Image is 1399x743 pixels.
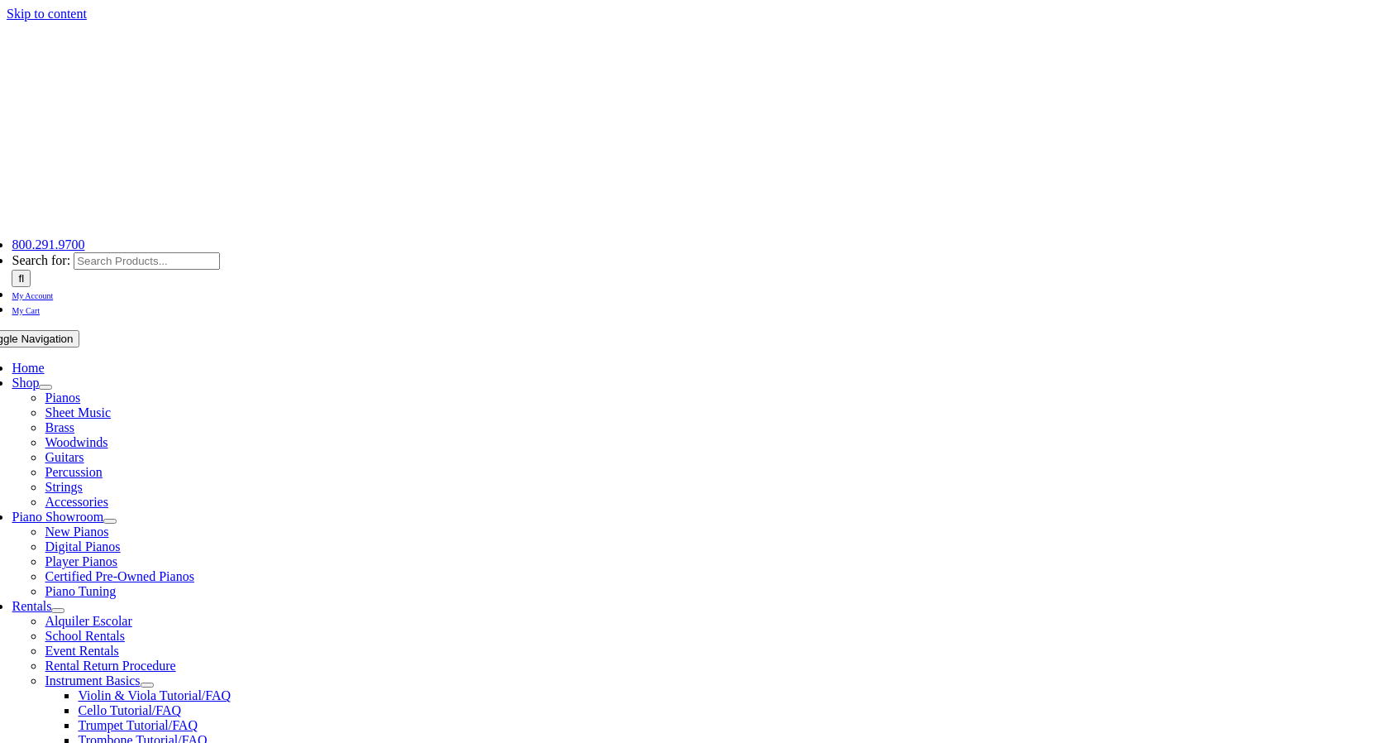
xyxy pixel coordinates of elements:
[12,237,84,252] a: 800.291.9700
[78,718,197,732] a: Trumpet Tutorial/FAQ
[45,391,80,405] a: Pianos
[45,644,118,658] a: Event Rentals
[78,688,231,702] a: Violin & Viola Tutorial/FAQ
[45,673,140,688] a: Instrument Basics
[12,291,53,300] span: My Account
[45,629,124,643] a: School Rentals
[45,584,116,598] a: Piano Tuning
[39,385,52,390] button: Open submenu of Shop
[74,252,220,270] input: Search Products...
[51,608,64,613] button: Open submenu of Rentals
[45,659,175,673] a: Rental Return Procedure
[45,480,82,494] a: Strings
[12,599,51,613] a: Rentals
[12,287,53,301] a: My Account
[12,302,40,316] a: My Cart
[45,539,120,554] a: Digital Pianos
[45,465,102,479] a: Percussion
[45,420,74,434] a: Brass
[7,7,87,21] a: Skip to content
[12,510,103,524] a: Piano Showroom
[78,703,181,717] a: Cello Tutorial/FAQ
[103,519,117,524] button: Open submenu of Piano Showroom
[45,525,108,539] a: New Pianos
[12,270,31,287] input: Search
[45,450,84,464] a: Guitars
[45,405,111,419] a: Sheet Music
[45,614,131,628] a: Alquiler Escolar
[12,376,39,390] a: Shop
[45,569,193,583] a: Certified Pre-Owned Pianos
[12,361,44,375] a: Home
[12,306,40,315] span: My Cart
[45,554,117,568] a: Player Pianos
[45,435,107,449] a: Woodwinds
[141,683,154,688] button: Open submenu of Instrument Basics
[45,495,107,509] a: Accessories
[12,253,70,267] span: Search for:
